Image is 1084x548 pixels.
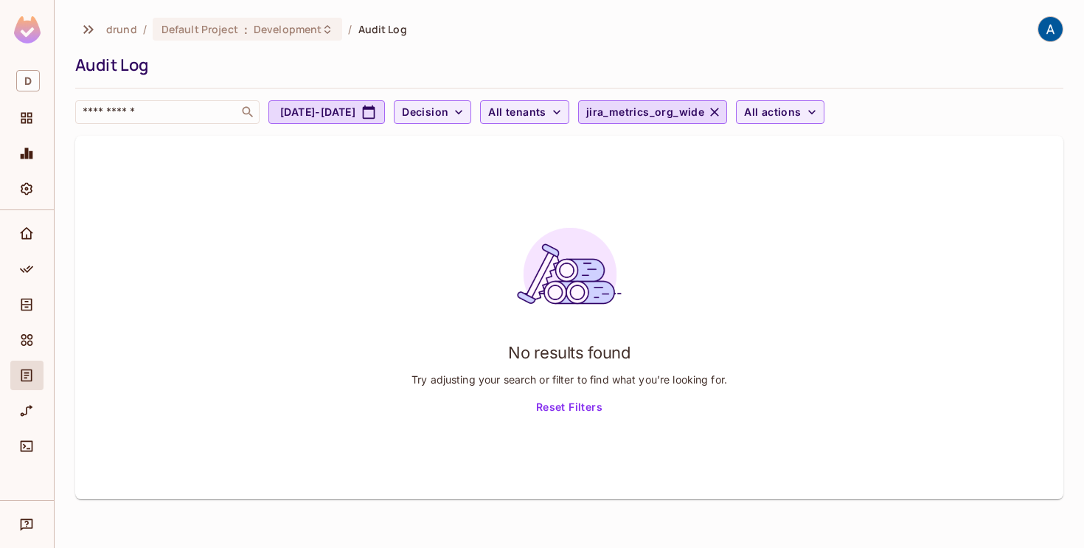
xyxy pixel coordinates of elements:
[268,100,385,124] button: [DATE]-[DATE]
[402,103,448,122] span: Decision
[10,396,44,426] div: URL Mapping
[358,22,407,36] span: Audit Log
[10,139,44,168] div: Monitoring
[10,103,44,133] div: Projects
[254,22,322,36] span: Development
[348,22,352,36] li: /
[10,254,44,284] div: Policy
[106,22,137,36] span: the active workspace
[10,290,44,319] div: Directory
[411,372,727,386] p: Try adjusting your search or filter to find what you’re looking for.
[480,100,569,124] button: All tenants
[161,22,238,36] span: Default Project
[243,24,249,35] span: :
[10,361,44,390] div: Audit Log
[14,16,41,44] img: SReyMgAAAABJRU5ErkJggg==
[578,100,727,124] button: jira_metrics_org_wide
[10,64,44,97] div: Workspace: drund
[16,70,40,91] span: D
[75,54,1056,76] div: Audit Log
[586,103,704,122] span: jira_metrics_org_wide
[488,103,546,122] span: All tenants
[1038,17,1063,41] img: Andrew Reeves
[10,219,44,249] div: Home
[394,100,471,124] button: Decision
[10,510,44,539] div: Help & Updates
[10,325,44,355] div: Elements
[10,431,44,461] div: Connect
[736,100,824,124] button: All actions
[143,22,147,36] li: /
[10,174,44,204] div: Settings
[508,341,630,364] h1: No results found
[530,395,608,419] button: Reset Filters
[744,103,801,122] span: All actions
